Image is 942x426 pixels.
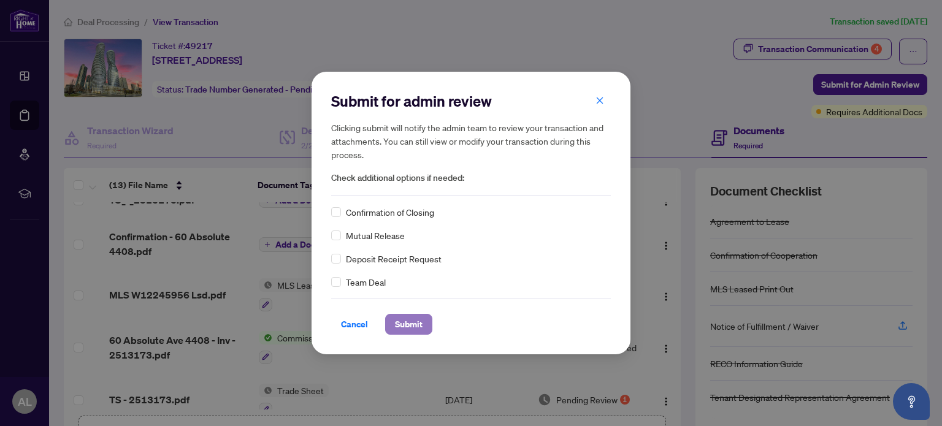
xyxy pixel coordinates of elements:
[331,121,611,161] h5: Clicking submit will notify the admin team to review your transaction and attachments. You can st...
[341,314,368,334] span: Cancel
[331,171,611,185] span: Check additional options if needed:
[346,205,434,219] span: Confirmation of Closing
[346,229,405,242] span: Mutual Release
[346,252,442,265] span: Deposit Receipt Request
[331,91,611,111] h2: Submit for admin review
[395,314,423,334] span: Submit
[346,275,386,289] span: Team Deal
[595,96,604,105] span: close
[893,383,930,420] button: Open asap
[331,314,378,335] button: Cancel
[385,314,432,335] button: Submit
